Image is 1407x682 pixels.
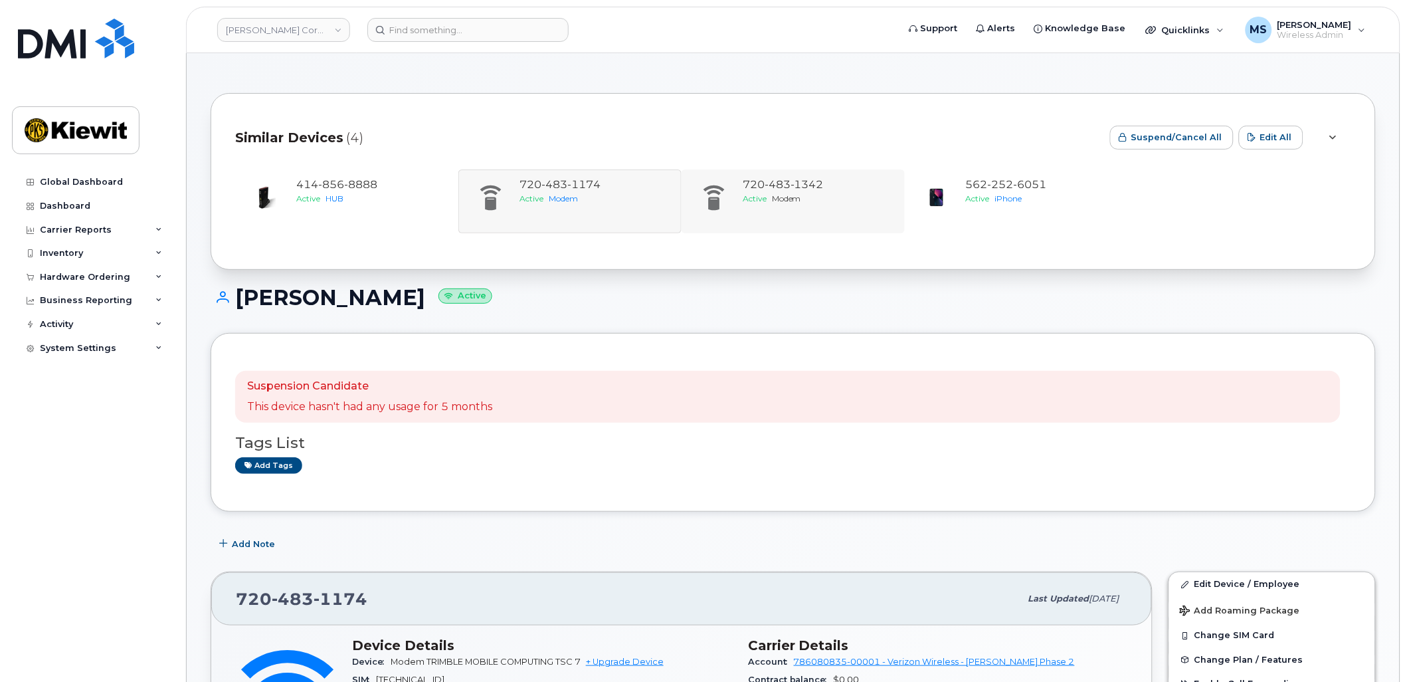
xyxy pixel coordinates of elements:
[1089,594,1119,604] span: [DATE]
[1260,131,1292,144] span: Edit All
[966,193,990,203] span: Active
[344,178,377,191] span: 8888
[232,538,275,550] span: Add Note
[966,178,1047,191] span: 562
[211,286,1376,309] h1: [PERSON_NAME]
[1180,606,1300,618] span: Add Roaming Package
[352,657,391,667] span: Device
[247,399,492,415] p: This device hasn't had any usage for 5 months
[748,657,794,667] span: Account
[235,435,1351,451] h3: Tags List
[791,178,824,191] span: 1342
[995,193,1022,203] span: iPhone
[438,288,492,304] small: Active
[794,657,1075,667] a: 786080835-00001 - Verizon Wireless - [PERSON_NAME] Phase 2
[743,178,824,191] span: 720
[211,532,286,556] button: Add Note
[235,128,343,148] span: Similar Devices
[346,128,363,148] span: (4)
[314,589,367,609] span: 1174
[1169,572,1375,596] a: Edit Device / Employee
[586,657,664,667] a: + Upgrade Device
[690,177,897,225] a: 7204831342ActiveModem
[1110,126,1234,150] button: Suspend/Cancel All
[318,178,344,191] span: 856
[254,184,280,211] img: image20231002-3703462-ksas9d.jpeg
[1169,596,1375,624] button: Add Roaming Package
[748,637,1128,653] h3: Carrier Details
[1169,624,1375,647] button: Change SIM Card
[765,178,791,191] span: 483
[326,193,343,203] span: HUB
[236,589,367,609] span: 720
[243,177,450,224] a: 4148568888ActiveHUB
[1239,126,1303,150] button: Edit All
[352,637,732,653] h3: Device Details
[296,178,377,191] span: 414
[296,193,320,203] span: Active
[247,379,492,394] p: Suspension Candidate
[772,193,801,203] span: Modem
[1131,131,1222,144] span: Suspend/Cancel All
[913,177,1120,224] a: 5622526051ActiveiPhone
[1028,594,1089,604] span: Last updated
[743,193,767,203] span: Active
[235,457,302,474] a: Add tags
[923,184,950,211] img: image20231002-3703462-1ig824h.jpeg
[988,178,1014,191] span: 252
[391,657,581,667] span: Modem TRIMBLE MOBILE COMPUTING TSC 7
[1169,648,1375,672] button: Change Plan / Features
[1014,178,1047,191] span: 6051
[272,589,314,609] span: 483
[1349,624,1397,672] iframe: Messenger Launcher
[1194,655,1303,665] span: Change Plan / Features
